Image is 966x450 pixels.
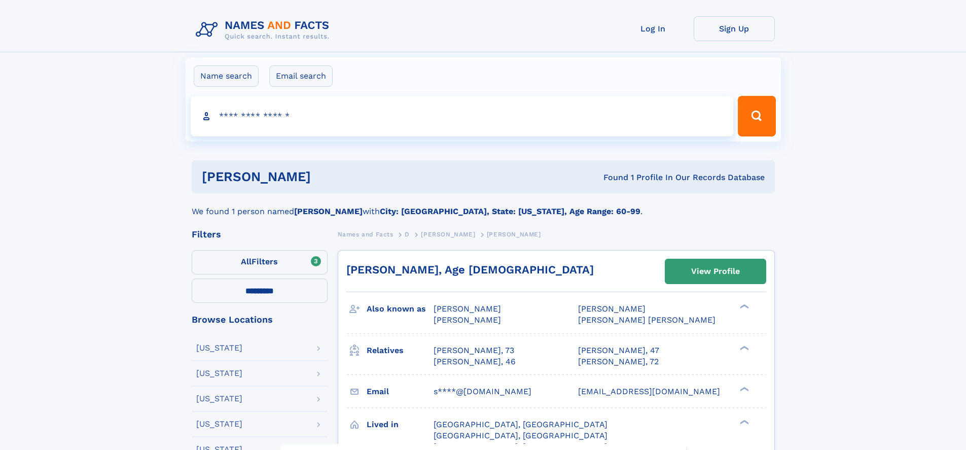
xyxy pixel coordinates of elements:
[405,231,410,238] span: D
[269,65,333,87] label: Email search
[294,206,363,216] b: [PERSON_NAME]
[578,387,720,396] span: [EMAIL_ADDRESS][DOMAIN_NAME]
[737,303,749,310] div: ❯
[434,431,607,440] span: [GEOGRAPHIC_DATA], [GEOGRAPHIC_DATA]
[192,250,328,274] label: Filters
[196,344,242,352] div: [US_STATE]
[434,420,607,429] span: [GEOGRAPHIC_DATA], [GEOGRAPHIC_DATA]
[434,304,501,314] span: [PERSON_NAME]
[434,356,516,367] a: [PERSON_NAME], 46
[367,383,434,400] h3: Email
[194,65,259,87] label: Name search
[737,419,749,425] div: ❯
[241,257,252,266] span: All
[457,172,765,183] div: Found 1 Profile In Our Records Database
[196,395,242,403] div: [US_STATE]
[367,300,434,318] h3: Also known as
[694,16,775,41] a: Sign Up
[191,96,734,136] input: search input
[613,16,694,41] a: Log In
[192,193,775,218] div: We found 1 person named with .
[421,228,475,240] a: [PERSON_NAME]
[665,259,766,284] a: View Profile
[578,315,715,325] span: [PERSON_NAME] [PERSON_NAME]
[367,416,434,433] h3: Lived in
[192,230,328,239] div: Filters
[421,231,475,238] span: [PERSON_NAME]
[202,170,457,183] h1: [PERSON_NAME]
[405,228,410,240] a: D
[738,96,775,136] button: Search Button
[737,386,749,392] div: ❯
[691,260,740,283] div: View Profile
[380,206,640,216] b: City: [GEOGRAPHIC_DATA], State: [US_STATE], Age Range: 60-99
[367,342,434,359] h3: Relatives
[338,228,393,240] a: Names and Facts
[192,315,328,324] div: Browse Locations
[434,345,514,356] a: [PERSON_NAME], 73
[346,263,594,276] a: [PERSON_NAME], Age [DEMOGRAPHIC_DATA]
[578,345,659,356] a: [PERSON_NAME], 47
[487,231,541,238] span: [PERSON_NAME]
[196,369,242,377] div: [US_STATE]
[434,315,501,325] span: [PERSON_NAME]
[192,16,338,44] img: Logo Names and Facts
[196,420,242,428] div: [US_STATE]
[578,304,646,314] span: [PERSON_NAME]
[737,344,749,351] div: ❯
[578,356,659,367] a: [PERSON_NAME], 72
